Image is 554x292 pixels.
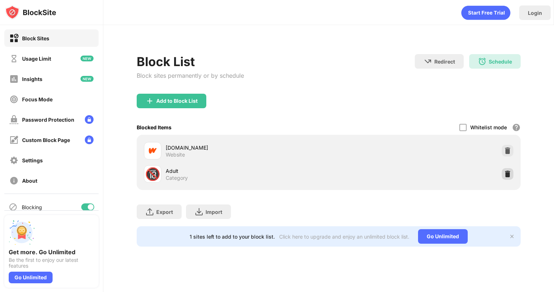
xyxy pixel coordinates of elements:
[9,54,18,63] img: time-usage-off.svg
[9,95,18,104] img: focus-off.svg
[166,167,329,175] div: Adult
[9,272,53,283] div: Go Unlimited
[509,234,515,239] img: x-button.svg
[137,124,171,130] div: Blocked Items
[22,204,42,210] div: Blocking
[22,117,74,123] div: Password Protection
[156,98,198,104] div: Add to Block List
[85,135,94,144] img: lock-menu.svg
[9,74,18,84] img: insights-off.svg
[461,5,510,20] div: animation
[22,35,49,41] div: Block Sites
[22,56,51,62] div: Usage Limit
[9,176,18,185] img: about-off.svg
[22,178,37,184] div: About
[166,151,185,158] div: Website
[5,5,56,20] img: logo-blocksite.svg
[148,146,157,155] img: favicons
[9,135,18,145] img: customize-block-page-off.svg
[9,257,94,269] div: Be the first to enjoy our latest features
[9,203,17,211] img: blocking-icon.svg
[80,56,94,61] img: new-icon.svg
[137,72,244,79] div: Block sites permanently or by schedule
[166,175,188,181] div: Category
[470,124,507,130] div: Whitelist mode
[405,7,547,92] iframe: Sign in with Google Dialog
[166,144,329,151] div: [DOMAIN_NAME]
[9,248,94,256] div: Get more. Go Unlimited
[22,76,42,82] div: Insights
[206,209,222,215] div: Import
[22,157,43,163] div: Settings
[85,115,94,124] img: lock-menu.svg
[145,167,160,182] div: 🔞
[156,209,173,215] div: Export
[137,54,244,69] div: Block List
[9,115,18,124] img: password-protection-off.svg
[190,234,275,240] div: 1 sites left to add to your block list.
[418,229,468,244] div: Go Unlimited
[22,137,70,143] div: Custom Block Page
[9,156,18,165] img: settings-off.svg
[279,234,409,240] div: Click here to upgrade and enjoy an unlimited block list.
[22,96,53,102] div: Focus Mode
[9,219,35,246] img: push-unlimited.svg
[9,34,18,43] img: block-on.svg
[80,76,94,82] img: new-icon.svg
